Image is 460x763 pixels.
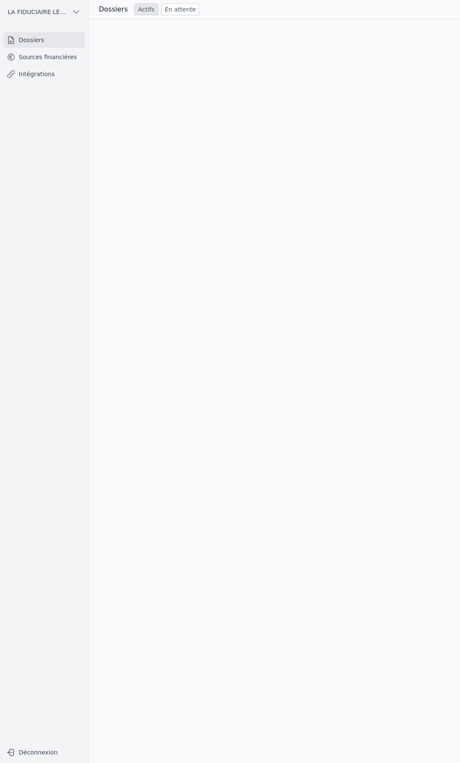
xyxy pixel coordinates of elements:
a: En attente [161,3,199,15]
a: Sources financières [3,49,85,65]
span: LA FIDUCIAIRE LEMAIRE SA [8,8,69,16]
button: Déconnexion [3,746,85,759]
a: Actifs [135,3,158,15]
a: Intégrations [3,66,85,82]
h3: Dossiers [99,4,128,14]
a: Dossiers [3,32,85,48]
button: LA FIDUCIAIRE LEMAIRE SA [3,5,85,19]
